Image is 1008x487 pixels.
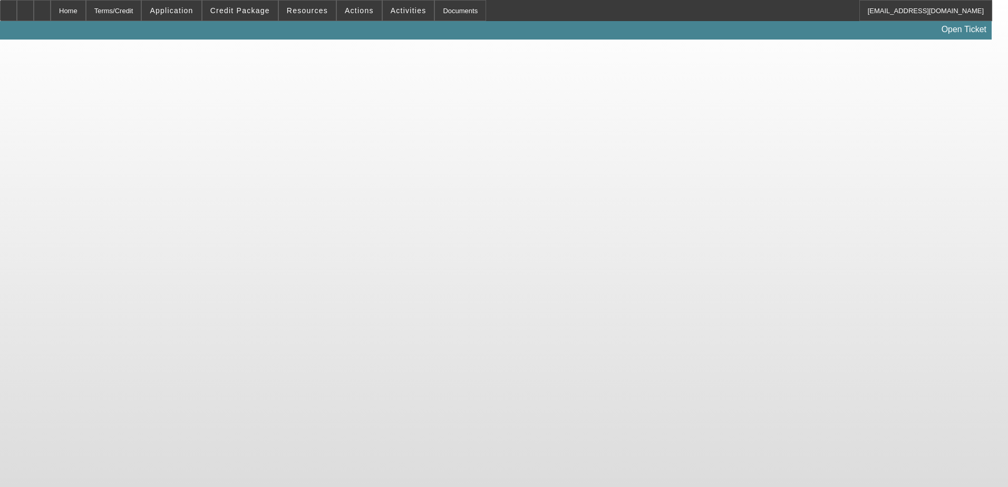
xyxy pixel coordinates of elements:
button: Resources [279,1,336,21]
span: Credit Package [210,6,270,15]
a: Open Ticket [937,21,991,38]
span: Application [150,6,193,15]
button: Actions [337,1,382,21]
button: Activities [383,1,434,21]
span: Resources [287,6,328,15]
button: Application [142,1,201,21]
button: Credit Package [202,1,278,21]
span: Actions [345,6,374,15]
span: Activities [391,6,427,15]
